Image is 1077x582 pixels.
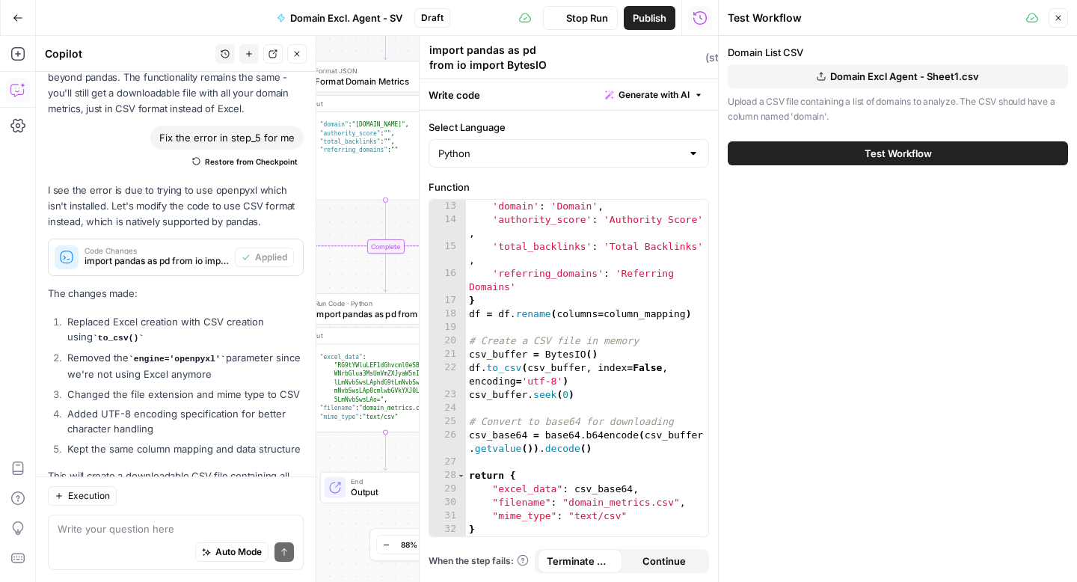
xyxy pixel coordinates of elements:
[351,477,440,487] span: End
[429,469,466,483] div: 28
[429,307,466,321] div: 18
[429,429,466,456] div: 26
[384,22,387,60] g: Edge from step_3 to step_4
[150,126,304,150] div: Fix the error in step_5 for me
[547,554,613,569] span: Terminate Workflow
[64,441,304,456] li: Kept the same column mapping and data structure
[48,37,304,117] p: This version will create a CSV file instead of an Excel file, which doesn't require any additiona...
[429,348,466,361] div: 21
[351,485,440,499] span: Output
[633,10,666,25] span: Publish
[429,388,466,402] div: 23
[315,298,451,308] span: Run Code · Python
[429,240,466,267] div: 15
[420,79,718,110] div: Write code
[301,98,451,108] div: Output
[366,239,404,254] div: Complete
[429,321,466,334] div: 19
[705,50,746,65] span: ( step_5 )
[429,456,466,469] div: 27
[64,350,304,382] li: Removed the parameter since we're not using Excel anymore
[429,213,466,240] div: 14
[284,61,488,200] div: Format JSONFormat Domain MetricsStep 4Output{ "domain":"[DOMAIN_NAME]", "authority_score":"", "to...
[235,248,294,267] button: Applied
[429,334,466,348] div: 20
[830,69,979,84] span: Domain Excl Agent - Sheet1.csv
[284,472,488,503] div: EndOutput
[85,254,229,268] span: import pandas as pd from io import BytesIO import base64 # Get all the domain metrics from the it...
[619,88,690,102] span: Generate with AI
[48,183,304,230] p: I see the error is due to trying to use openpyxl which isn't installed. Let's modify the code to ...
[48,286,304,301] p: The changes made:
[93,334,144,343] code: to_csv()
[438,146,681,161] input: Python
[315,66,441,76] span: Format JSON
[599,85,709,105] button: Generate with AI
[728,64,1068,88] button: Domain Excl Agent - Sheet1.csv
[457,469,465,483] span: Toggle code folding, rows 28 through 32
[186,153,304,171] button: Restore from Checkpoint
[429,496,466,509] div: 30
[429,483,466,496] div: 29
[865,146,932,161] span: Test Workflow
[205,156,298,168] span: Restore from Checkpoint
[429,267,466,294] div: 16
[401,539,417,551] span: 88%
[45,46,211,61] div: Copilot
[421,11,444,25] span: Draft
[68,489,110,503] span: Execution
[195,542,269,562] button: Auto Mode
[642,554,686,569] span: Continue
[48,468,304,515] p: This will create a downloadable CSV file containing all your domain metrics, which doesn't requir...
[429,294,466,307] div: 17
[290,10,402,25] span: Domain Excl. Agent - SV
[384,432,387,471] g: Edge from step_5 to end
[255,251,287,264] span: Applied
[85,247,229,254] span: Code Changes
[429,509,466,523] div: 31
[728,141,1068,165] button: Test Workflow
[728,94,1068,123] p: Upload a CSV file containing a list of domains to analyze. The CSV should have a column named 'do...
[429,402,466,415] div: 24
[429,180,709,194] label: Function
[315,307,451,320] span: import pandas as pd from io import BytesIO import base64 # Get all the domain metrics from the it...
[64,406,304,436] li: Added UTF-8 encoding specification for better character handling
[429,120,709,135] label: Select Language
[429,200,466,213] div: 13
[268,6,411,30] button: Domain Excl. Agent - SV
[728,45,1068,60] label: Domain List CSV
[301,331,451,341] div: Output
[48,486,117,506] button: Execution
[566,10,608,25] span: Stop Run
[429,361,466,388] div: 22
[284,293,488,432] div: Run Code · Pythonimport pandas as pd from io import BytesIO import base64 # Get all the domain me...
[429,523,466,536] div: 32
[429,554,529,568] a: When the step fails:
[64,314,304,346] li: Replaced Excel creation with CSV creation using
[64,387,304,402] li: Changed the file extension and mime type to CSV
[384,254,387,292] g: Edge from step_2-iteration-end to step_5
[315,75,441,88] span: Format Domain Metrics
[429,415,466,429] div: 25
[622,549,707,573] button: Continue
[215,545,262,559] span: Auto Mode
[129,355,226,364] code: engine='openpyxl'
[429,43,702,581] textarea: import pandas as pd from io import BytesIO import base64 # Get all the domain metrics from the it...
[543,6,618,30] button: Stop Run
[284,239,488,254] div: Complete
[624,6,675,30] button: Publish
